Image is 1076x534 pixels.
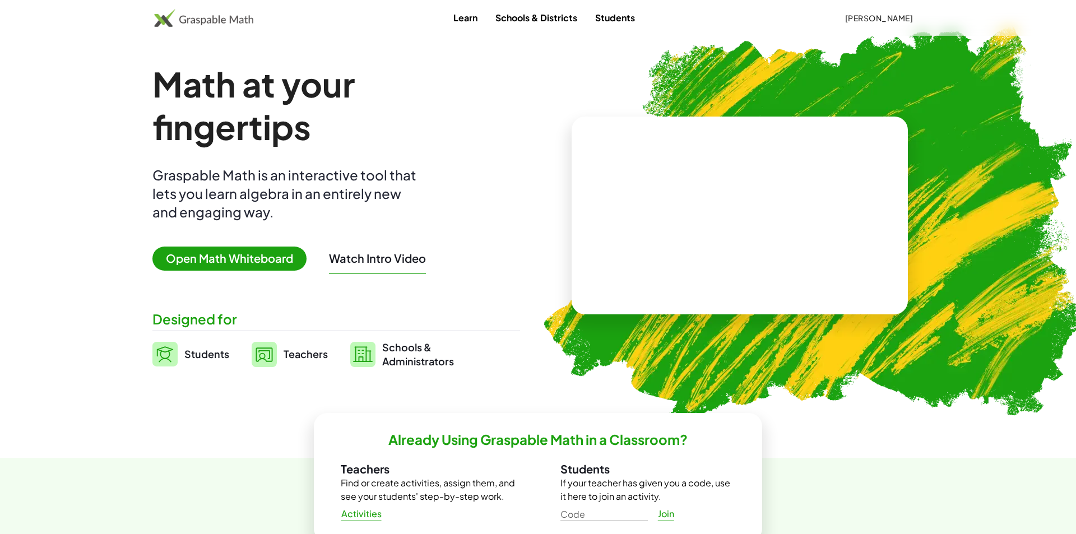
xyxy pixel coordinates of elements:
a: Teachers [252,340,328,368]
img: svg%3e [350,342,375,367]
a: Activities [332,504,391,524]
a: Learn [444,7,486,28]
a: Schools &Administrators [350,340,454,368]
span: Teachers [284,347,328,360]
a: Students [152,340,229,368]
span: Students [184,347,229,360]
div: Designed for [152,310,520,328]
a: Schools & Districts [486,7,586,28]
span: Join [657,508,674,520]
video: What is this? This is dynamic math notation. Dynamic math notation plays a central role in how Gr... [656,174,824,258]
p: If your teacher has given you a code, use it here to join an activity. [560,476,735,503]
span: [PERSON_NAME] [845,13,913,23]
button: [PERSON_NAME] [836,8,922,28]
a: Join [648,504,684,524]
span: Schools & Administrators [382,340,454,368]
a: Open Math Whiteboard [152,253,316,265]
h1: Math at your fingertips [152,63,509,148]
div: Graspable Math is an interactive tool that lets you learn algebra in an entirely new and engaging... [152,166,421,221]
p: Find or create activities, assign them, and see your students' step-by-step work. [341,476,516,503]
button: Watch Intro Video [329,251,426,266]
h3: Teachers [341,462,516,476]
a: Students [586,7,644,28]
img: svg%3e [252,342,277,367]
img: svg%3e [152,342,178,366]
span: Activities [341,508,382,520]
h3: Students [560,462,735,476]
span: Open Math Whiteboard [152,247,307,271]
h2: Already Using Graspable Math in a Classroom? [388,431,688,448]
